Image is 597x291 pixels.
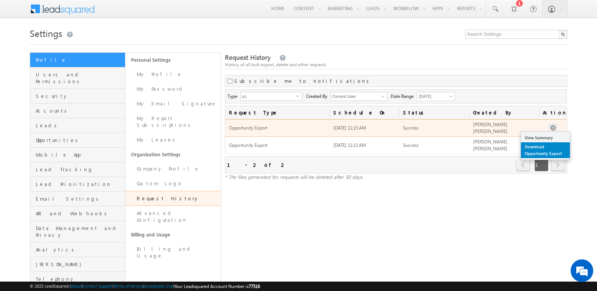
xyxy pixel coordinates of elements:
[13,40,32,49] img: d_60004797649_company_0_60004797649
[110,232,137,242] em: Submit
[473,122,507,134] span: [PERSON_NAME] [PERSON_NAME]
[30,192,125,206] a: Email Settings
[240,92,302,101] div: All
[30,257,125,272] a: [PERSON_NAME]
[403,142,418,148] span: Success
[516,159,530,171] a: prev
[330,92,388,101] input: Type to Search
[417,93,453,100] span: [DATE]
[30,272,125,286] a: Telephony
[30,53,125,67] a: Profile
[333,142,366,148] span: [DATE] 11:13 AM
[225,61,567,68] div: History of all bulk export, delete and other requests
[36,107,123,114] span: Accounts
[125,147,221,161] a: Organization Settings
[30,177,125,192] a: Lead Prioritization
[521,133,570,142] a: View Summary
[551,159,565,171] a: next
[114,283,143,288] a: Terms of Service
[10,70,137,225] textarea: Type your message and click 'Submit'
[30,221,125,242] a: Data Management and Privacy
[377,93,387,100] a: Show All Items
[36,93,123,99] span: Security
[333,125,366,131] span: [DATE] 11:15 AM
[30,162,125,177] a: Lead Tracking
[225,53,271,62] span: Request History
[36,181,123,187] span: Lead Prioritization
[125,176,221,191] a: Custom Logo
[125,67,221,82] a: My Profile
[225,106,330,119] a: Request Type
[71,283,82,288] a: About
[234,78,372,84] label: Subscribe me to notifications
[30,104,125,118] a: Accounts
[125,133,221,147] a: My Leaves
[36,151,123,158] span: Mobile App
[30,27,62,39] span: Settings
[30,89,125,104] a: Security
[30,118,125,133] a: Leads
[330,106,399,119] a: Schedule On
[521,142,570,158] a: Download Opportunity Export
[36,225,123,238] span: Data Management and Privacy
[39,40,127,49] div: Leave a message
[229,142,326,149] span: Opportunity Export
[465,30,567,39] input: Search Settings
[125,111,221,133] a: My Report Subscriptions
[229,125,326,131] span: Opportunity Export
[30,242,125,257] a: Analytics
[125,227,221,242] a: Billing and Usage
[228,92,240,100] span: Type
[473,139,507,151] span: [PERSON_NAME] [PERSON_NAME]
[36,166,123,173] span: Lead Tracking
[539,106,567,119] span: Actions
[30,283,260,290] span: © 2025 LeadSquared | | | | |
[241,92,296,101] span: All
[125,96,221,111] a: My Email Signature
[36,71,123,85] span: Users and Permissions
[249,283,260,289] span: 77516
[144,283,173,288] a: Acceptable Use
[36,246,123,253] span: Analytics
[124,4,142,22] div: Minimize live chat window
[30,148,125,162] a: Mobile App
[225,174,363,180] span: * The files generated for requests will be deleted after 30 days.
[125,242,221,263] a: Billing and Usage
[125,206,221,227] a: Advanced Configuration
[174,283,260,289] span: Your Leadsquared Account Number is
[399,106,469,119] a: Status
[83,283,113,288] a: Contact Support
[30,133,125,148] a: Opportunities
[36,195,123,202] span: Email Settings
[30,206,125,221] a: API and Webhooks
[36,137,123,143] span: Opportunities
[36,261,123,268] span: [PERSON_NAME]
[296,94,302,98] span: select
[534,158,548,171] span: 1
[469,106,539,119] a: Created By
[306,92,330,100] span: Created By
[36,122,123,129] span: Leads
[125,161,221,176] a: Company Profile
[403,125,418,131] span: Success
[36,210,123,217] span: API and Webhooks
[227,160,286,169] div: 1 - 2 of 2
[36,276,123,282] span: Telephony
[125,191,221,206] a: Request History
[417,92,455,101] a: [DATE]
[125,82,221,96] a: My Password
[30,67,125,89] a: Users and Permissions
[36,56,123,63] span: Profile
[125,53,221,67] a: Personal Settings
[391,92,417,100] span: Date Range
